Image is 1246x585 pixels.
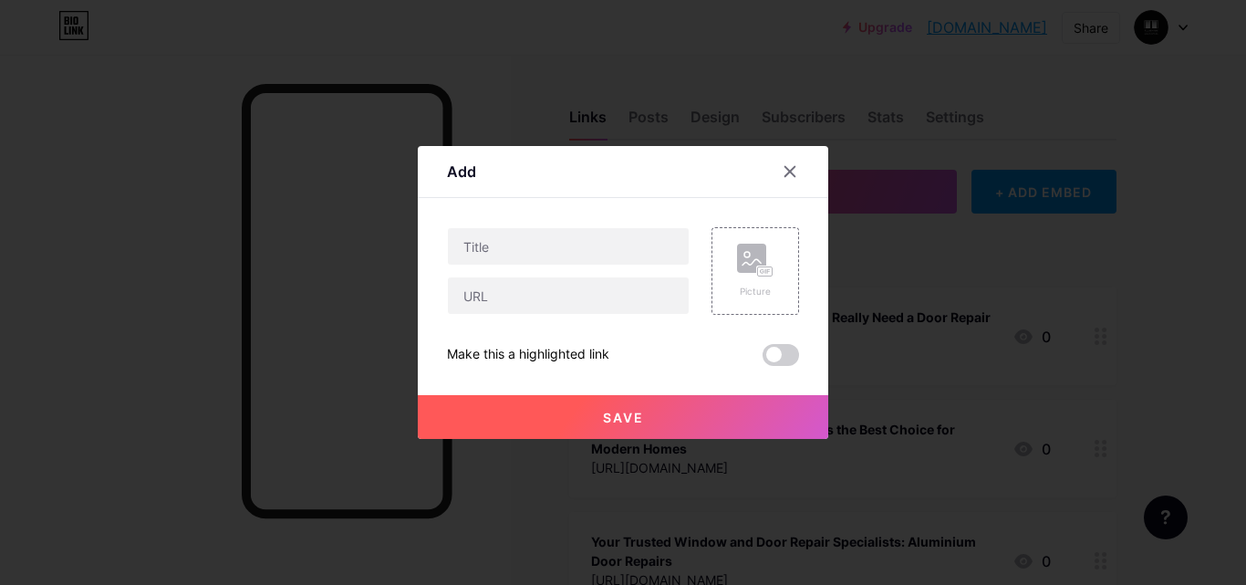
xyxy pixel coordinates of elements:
div: Make this a highlighted link [447,344,609,366]
input: Title [448,228,689,265]
input: URL [448,277,689,314]
span: Save [603,410,644,425]
div: Picture [737,285,774,298]
button: Save [418,395,828,439]
div: Add [447,161,476,183]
